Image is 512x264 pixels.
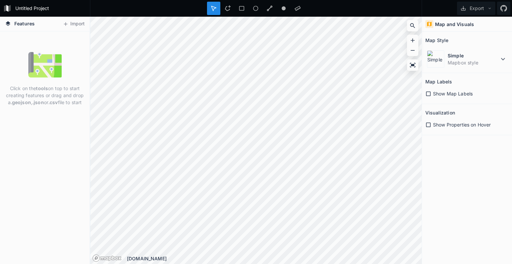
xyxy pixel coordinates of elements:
[92,254,122,262] a: Mapbox logo
[448,59,499,66] dd: Mapbox style
[14,20,35,27] span: Features
[5,85,85,106] p: Click on the on top to start creating features or drag and drop a , or file to start
[433,121,491,128] span: Show Properties on Hover
[28,48,62,81] img: empty
[427,50,444,68] img: Simple
[433,90,473,97] span: Show Map Labels
[448,52,499,59] dt: Simple
[425,76,452,87] h2: Map Labels
[59,19,88,29] button: Import
[11,99,31,105] strong: .geojson
[32,99,44,105] strong: .json
[457,2,495,15] button: Export
[127,255,422,262] div: [DOMAIN_NAME]
[425,107,455,118] h2: Visualization
[425,35,448,45] h2: Map Style
[36,85,48,91] strong: tools
[435,21,474,28] h4: Map and Visuals
[48,99,58,105] strong: .csv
